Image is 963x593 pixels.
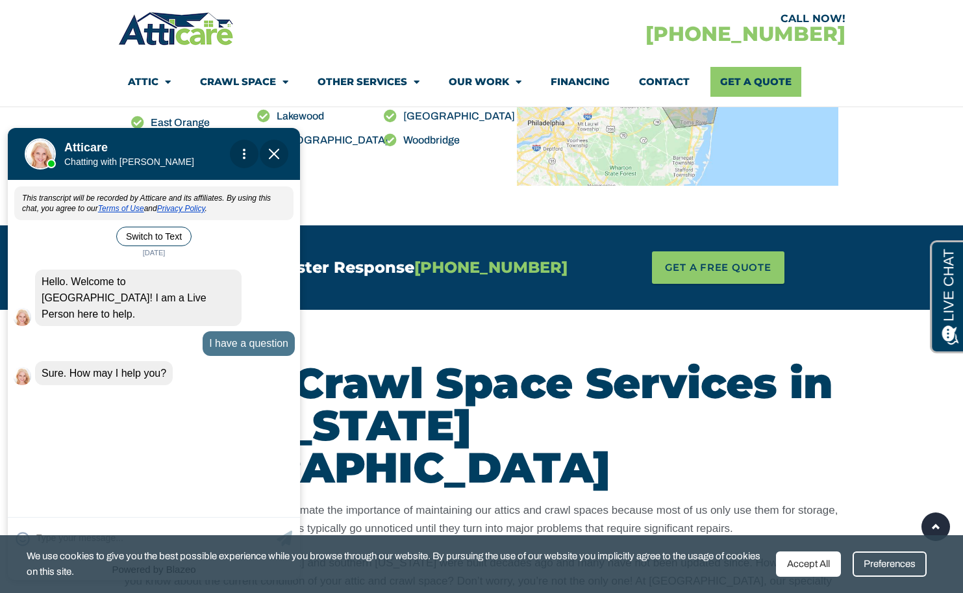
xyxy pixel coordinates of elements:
div: This transcript will be recorded by Atticare and its affiliates. By using this chat, you agree to... [14,61,294,95]
p: As homeowners, we often underestimate the importance of maintaining our attics and crawl spaces b... [125,501,839,538]
a: Attic [128,67,171,97]
span: [GEOGRAPHIC_DATA] [400,108,515,125]
span: GET A FREE QUOTE [665,258,771,277]
a: Terms of Use [98,79,144,88]
div: Accept All [776,551,841,577]
h4: Call Us Now For A Faster Response [125,260,584,275]
div: Powered by Blazeo [8,433,300,455]
p: Chatting with [PERSON_NAME] [64,31,224,42]
span: [PHONE_NUMBER] [414,258,568,277]
a: GET A FREE QUOTE [652,251,784,284]
span: Hello. Welcome to [GEOGRAPHIC_DATA]! I am a Live Person here to help. [42,151,206,194]
span: Close Chat [260,14,288,43]
div: Action Menu [230,14,258,43]
a: Financing [551,67,610,97]
span: We use cookies to give you the best possible experience while you browse through our website. By ... [27,548,766,580]
span: East Orange [147,114,210,131]
a: Contact [639,67,690,97]
span: [DATE] [139,122,169,132]
div: CALL NOW! [482,14,845,24]
img: Live Agent [13,242,31,260]
span: Select Emoticon [16,407,30,421]
span: [GEOGRAPHIC_DATA] [273,132,388,149]
div: Preferences [853,551,927,577]
button: Switch to Text [116,101,192,121]
a: Our Work [449,67,521,97]
a: Other Services [318,67,419,97]
div: Atticare [58,125,240,177]
a: Crawl Space [200,67,288,97]
img: Live Agent [13,183,31,201]
img: Live Agent [25,13,56,44]
span: Lakewood [273,108,324,125]
div: Type your response and press Return or Send [8,392,300,433]
textarea: Type your response and press Return or Send [36,400,273,425]
div: I have a question [203,206,295,230]
img: Close Chat [269,23,279,34]
h2: Attic & Crawl Space Services in the [US_STATE][GEOGRAPHIC_DATA] [125,362,839,488]
h1: Atticare [64,16,224,29]
span: Opens a chat window [32,10,105,27]
a: Get A Quote [710,67,801,97]
div: Sure. How may I help you? [35,236,173,260]
div: Move [64,16,224,42]
span: Woodbridge [400,132,460,149]
a: Privacy Policy [157,79,205,88]
nav: Menu [128,67,836,97]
